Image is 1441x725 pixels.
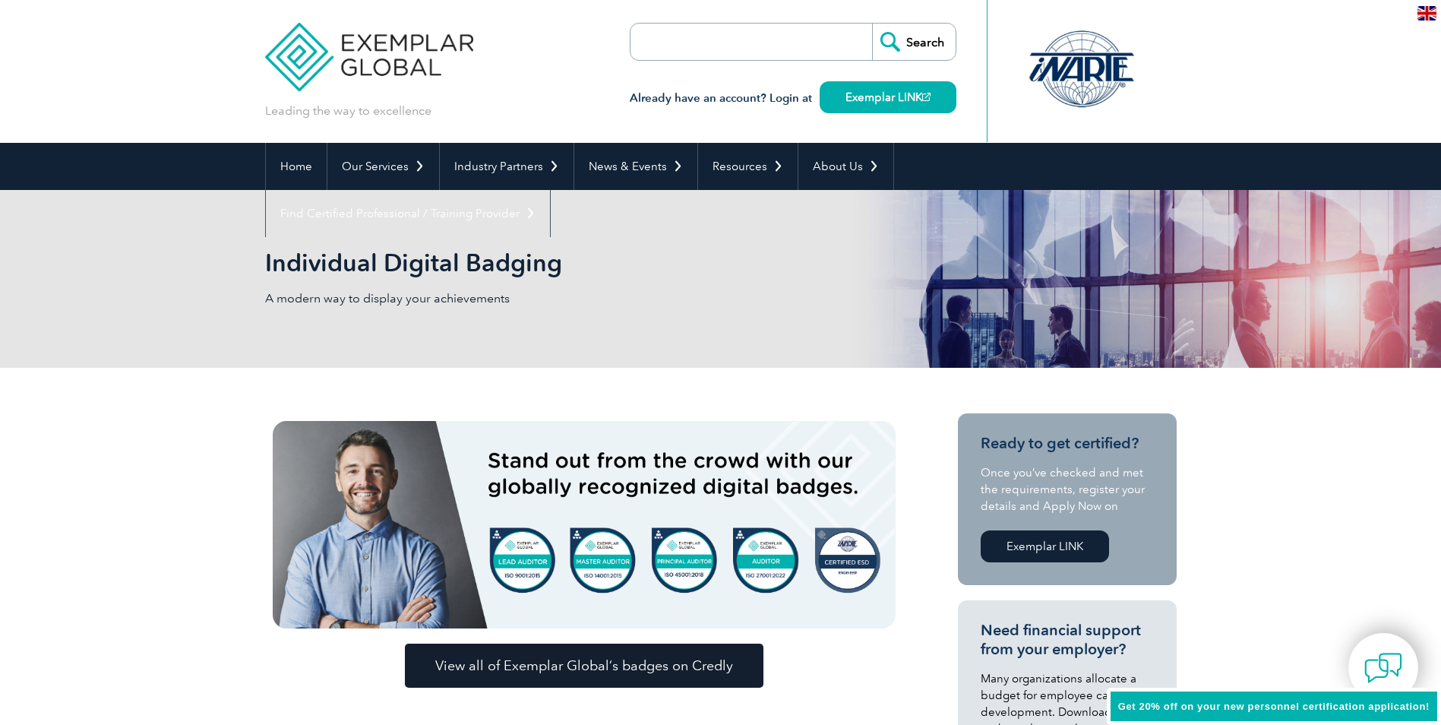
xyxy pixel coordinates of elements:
[798,143,893,190] a: About Us
[922,93,931,101] img: open_square.png
[1118,701,1430,712] span: Get 20% off on your new personnel certification application!
[698,143,798,190] a: Resources
[273,421,896,628] img: badges
[981,530,1109,562] a: Exemplar LINK
[1417,6,1436,21] img: en
[435,659,733,673] span: View all of Exemplar Global’s badges on Credly
[820,81,956,113] a: Exemplar LINK
[265,290,721,307] p: A modern way to display your achievements
[327,143,439,190] a: Our Services
[266,190,550,237] a: Find Certified Professional / Training Provider
[574,143,697,190] a: News & Events
[266,143,327,190] a: Home
[981,464,1154,514] p: Once you’ve checked and met the requirements, register your details and Apply Now on
[630,89,956,108] h3: Already have an account? Login at
[872,24,956,60] input: Search
[440,143,574,190] a: Industry Partners
[1364,649,1402,687] img: contact-chat.png
[981,621,1154,659] h3: Need financial support from your employer?
[265,251,903,275] h2: Individual Digital Badging
[265,103,431,119] p: Leading the way to excellence
[405,644,763,688] a: View all of Exemplar Global’s badges on Credly
[981,434,1154,453] h3: Ready to get certified?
